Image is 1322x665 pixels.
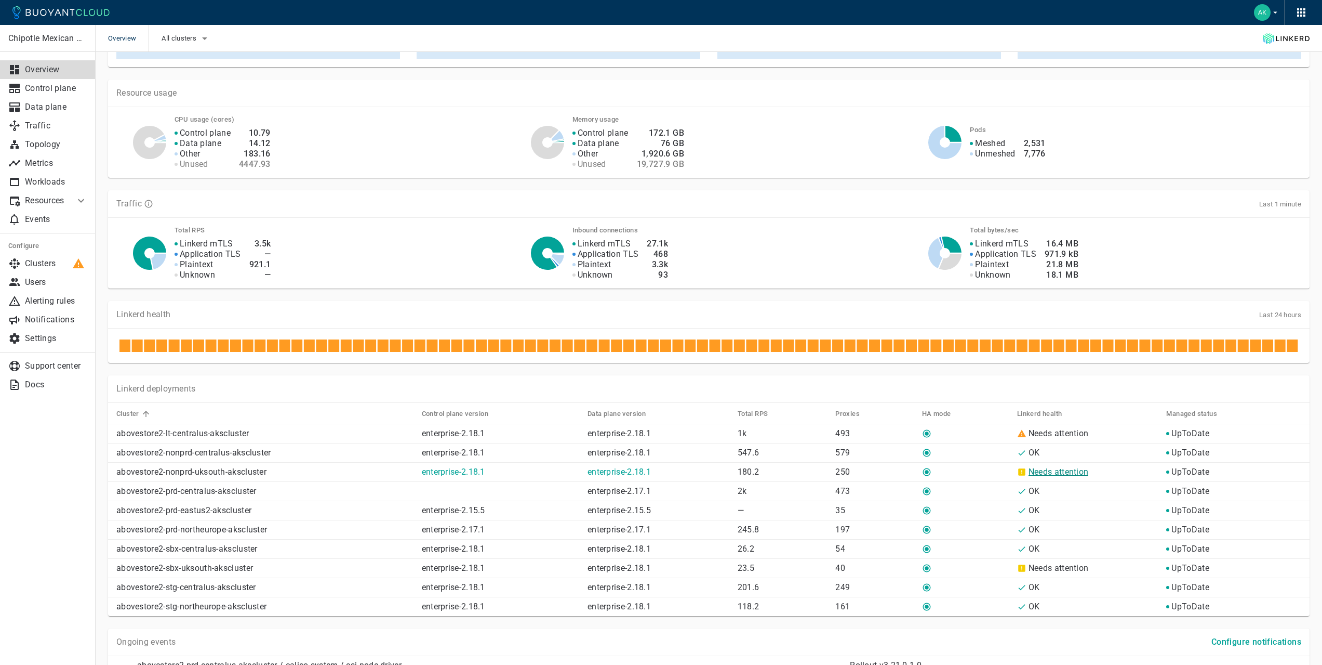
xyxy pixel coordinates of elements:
p: abovestore2-nonprd-centralus-akscluster [116,448,413,458]
h4: 3.3k [647,259,668,270]
button: All clusters [162,31,211,46]
a: enterprise-2.17.1 [587,525,651,534]
button: Configure notifications [1207,633,1305,651]
p: Docs [25,380,87,390]
h5: Proxies [835,410,860,418]
h4: 971.9 kB [1045,249,1078,259]
h4: 2,531 [1024,138,1046,149]
span: Control plane version [422,409,502,419]
p: Support center [25,361,87,371]
p: Clusters [25,258,87,269]
p: 547.6 [738,448,827,458]
span: Managed status [1166,409,1231,419]
p: Alerting rules [25,296,87,306]
p: abovestore2-lt-centralus-akscluster [116,428,413,439]
p: 245.8 [738,525,827,535]
h5: Configure [8,242,87,250]
a: enterprise-2.18.1 [587,544,651,554]
a: enterprise-2.18.1 [587,428,651,438]
a: Configure notifications [1207,636,1305,646]
h5: Control plane version [422,410,488,418]
p: 197 [835,525,913,535]
p: 579 [835,448,913,458]
p: 473 [835,486,913,497]
p: OK [1029,505,1040,516]
h4: — [249,249,271,259]
p: abovestore2-sbx-centralus-akscluster [116,544,413,554]
h4: Configure notifications [1211,637,1301,647]
h4: 7,776 [1024,149,1046,159]
h4: 93 [647,270,668,280]
a: Needs attention [1029,563,1089,573]
h4: 16.4 MB [1045,239,1078,249]
p: Metrics [25,158,87,168]
img: Adam Kemper [1254,4,1271,21]
p: 26.2 [738,544,827,554]
p: Unknown [180,270,215,280]
p: UpToDate [1171,428,1209,439]
p: 1k [738,428,827,439]
span: Overview [108,25,149,52]
p: Application TLS [975,249,1036,259]
span: HA mode [922,409,965,419]
p: Application TLS [578,249,639,259]
p: Resources [25,195,66,206]
p: UpToDate [1171,602,1209,612]
h5: Managed status [1166,410,1217,418]
p: UpToDate [1171,448,1209,458]
a: enterprise-2.15.5 [587,505,651,515]
p: Control plane [578,128,629,138]
p: 493 [835,428,913,439]
p: OK [1029,544,1040,554]
p: abovestore2-stg-centralus-akscluster [116,582,413,593]
p: Plaintext [180,259,213,270]
a: enterprise-2.18.1 [587,602,651,611]
p: UpToDate [1171,563,1209,573]
h4: 19,727.9 GB [637,159,684,169]
p: abovestore2-prd-eastus2-akscluster [116,505,413,516]
p: Application TLS [180,249,241,259]
p: OK [1029,525,1040,535]
h5: Data plane version [587,410,646,418]
p: Other [578,149,598,159]
span: Cluster [116,409,153,419]
span: Last 24 hours [1259,311,1301,319]
p: Meshed [975,138,1005,149]
p: 118.2 [738,602,827,612]
p: Notifications [25,315,87,325]
span: Data plane version [587,409,659,419]
h4: 468 [647,249,668,259]
p: Linkerd deployments [116,384,196,394]
h4: 10.79 [239,128,271,138]
p: 23.5 [738,563,827,573]
p: Unused [180,159,208,169]
p: Topology [25,139,87,150]
a: enterprise-2.15.5 [422,505,485,515]
a: enterprise-2.18.1 [422,544,485,554]
a: enterprise-2.18.1 [587,467,651,477]
h5: Total RPS [738,410,768,418]
span: Last 1 minute [1259,200,1301,208]
a: enterprise-2.17.1 [587,486,651,496]
p: Control plane [180,128,231,138]
h4: 14.12 [239,138,271,149]
a: enterprise-2.18.1 [587,563,651,573]
p: Linkerd health [116,309,170,320]
p: 40 [835,563,913,573]
p: OK [1029,582,1040,593]
p: Data plane [25,102,87,112]
p: UpToDate [1171,486,1209,497]
p: 201.6 [738,582,827,593]
p: 35 [835,505,913,516]
p: Unmeshed [975,149,1015,159]
h5: HA mode [922,410,951,418]
p: Settings [25,333,87,344]
h4: 4447.93 [239,159,271,169]
p: Workloads [25,177,87,187]
p: Plaintext [975,259,1009,270]
svg: TLS data is compiled from traffic seen by Linkerd proxies. RPS and TCP bytes reflect both inbound... [144,199,153,208]
p: Traffic [116,199,142,209]
h4: — [249,270,271,280]
h4: 921.1 [249,259,271,270]
p: 180.2 [738,467,827,477]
